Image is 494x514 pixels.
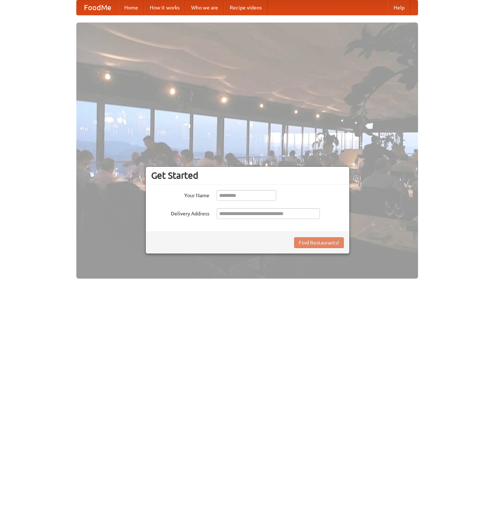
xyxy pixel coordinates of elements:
[119,0,144,15] a: Home
[388,0,410,15] a: Help
[294,237,344,248] button: Find Restaurants!
[224,0,268,15] a: Recipe videos
[77,0,119,15] a: FoodMe
[151,170,344,181] h3: Get Started
[185,0,224,15] a: Who we are
[151,208,209,217] label: Delivery Address
[151,190,209,199] label: Your Name
[144,0,185,15] a: How it works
